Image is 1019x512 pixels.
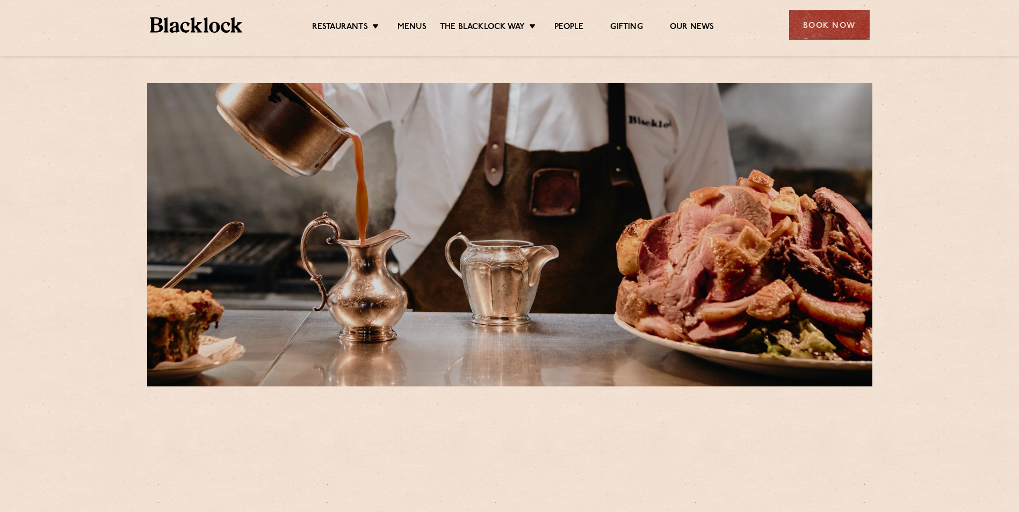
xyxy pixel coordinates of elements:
[554,22,583,34] a: People
[440,22,525,34] a: The Blacklock Way
[312,22,368,34] a: Restaurants
[789,10,870,40] div: Book Now
[150,17,243,33] img: BL_Textured_Logo-footer-cropped.svg
[610,22,642,34] a: Gifting
[670,22,714,34] a: Our News
[398,22,427,34] a: Menus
